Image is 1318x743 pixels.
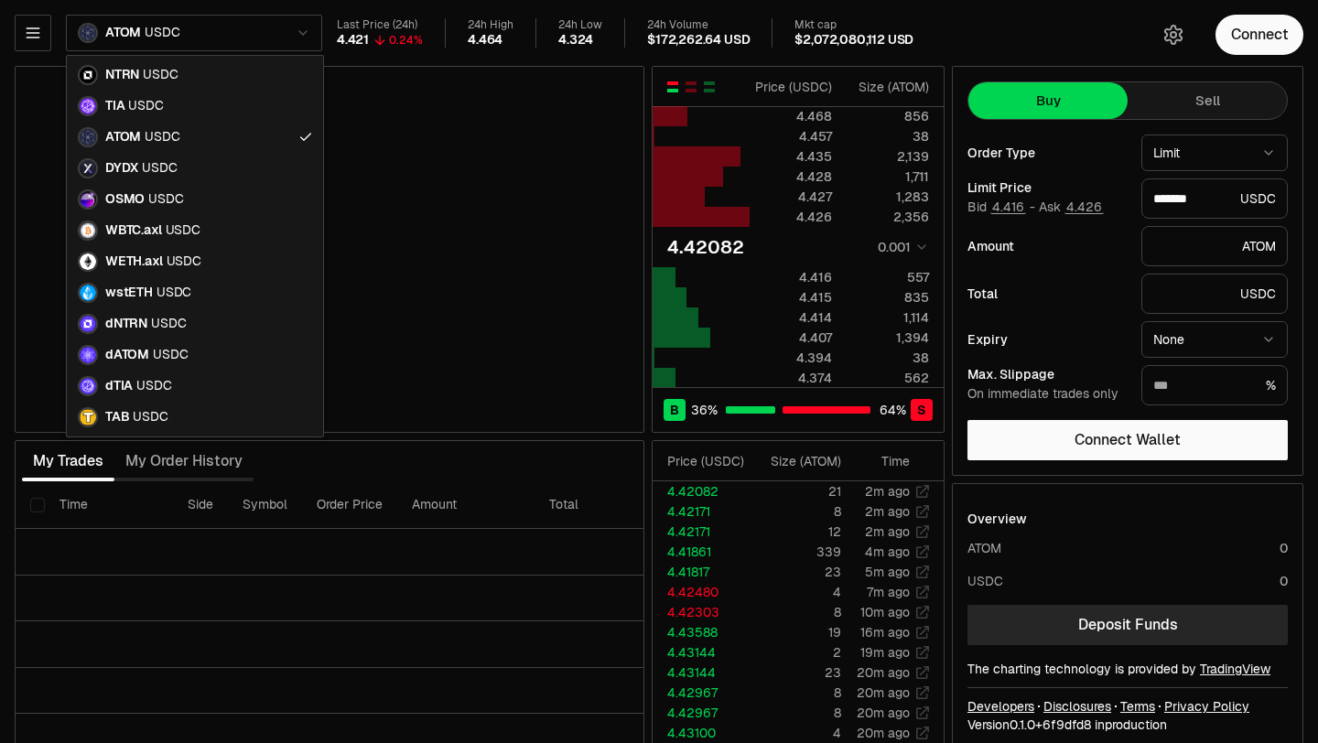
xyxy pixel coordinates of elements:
span: WETH.axl [105,253,163,270]
img: dTIA Logo [80,378,96,394]
span: WBTC.axl [105,222,162,239]
img: TIA Logo [80,98,96,114]
span: dATOM [105,347,149,363]
span: ATOM [105,129,141,145]
img: WBTC.axl Logo [80,222,96,239]
img: NTRN Logo [80,67,96,83]
img: WETH.axl Logo [80,253,96,270]
span: USDC [167,253,201,270]
span: USDC [148,191,183,208]
span: USDC [142,160,177,177]
span: USDC [145,129,179,145]
img: OSMO Logo [80,191,96,208]
span: USDC [128,98,163,114]
span: USDC [166,222,200,239]
span: USDC [143,67,178,83]
img: wstETH Logo [80,285,96,301]
span: USDC [157,285,191,301]
span: TAB [105,409,129,425]
span: OSMO [105,191,145,208]
span: USDC [151,316,186,332]
span: TIA [105,98,124,114]
span: wstETH [105,285,153,301]
img: dATOM Logo [80,347,96,363]
img: DYDX Logo [80,160,96,177]
span: DYDX [105,160,138,177]
span: dTIA [105,378,133,394]
span: USDC [136,378,171,394]
span: USDC [153,347,188,363]
img: dNTRN Logo [80,316,96,332]
span: dNTRN [105,316,147,332]
img: TAB Logo [80,409,96,425]
span: USDC [133,409,167,425]
span: NTRN [105,67,139,83]
img: ATOM Logo [80,129,96,145]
